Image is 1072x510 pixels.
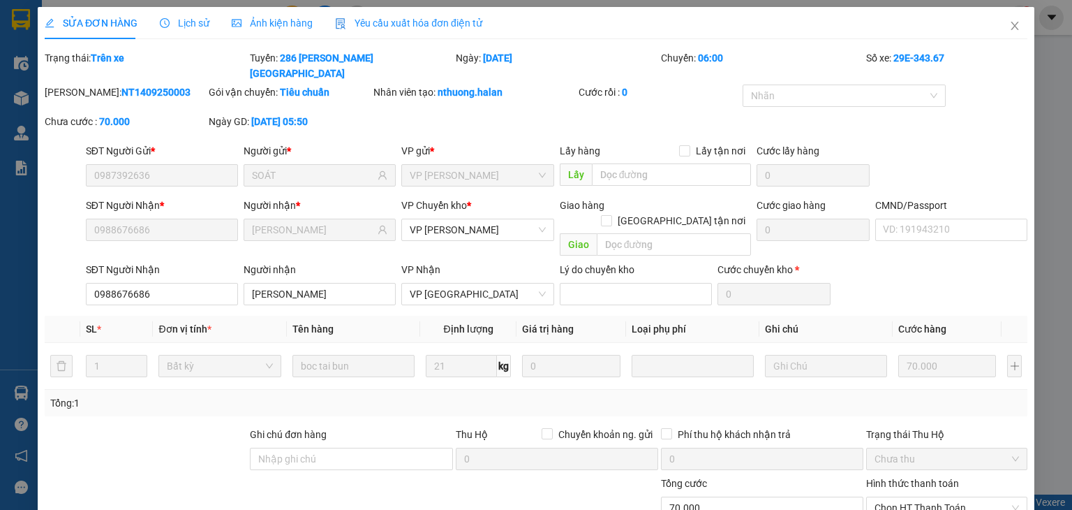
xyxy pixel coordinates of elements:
input: 0 [522,355,620,377]
input: Cước lấy hàng [757,164,870,187]
span: Định lượng [443,323,493,335]
div: Nhân viên tạo: [373,85,576,100]
input: Cước giao hàng [757,219,870,241]
input: 0 [898,355,996,377]
span: Tổng cước [661,478,707,489]
span: Chuyển khoản ng. gửi [553,427,658,442]
span: VP Nguyễn Trãi [410,165,545,186]
div: Chưa cước : [45,114,206,129]
b: Trên xe [91,52,124,64]
span: user [378,170,387,180]
span: Lấy hàng [559,145,600,156]
div: [PERSON_NAME]: [45,85,206,100]
span: picture [232,18,241,28]
div: Chuyến: [660,50,865,81]
div: Tuyến: [248,50,454,81]
b: NT1409250003 [121,87,191,98]
div: SĐT Người Nhận [86,262,238,277]
label: Cước giao hàng [757,200,826,211]
span: VP Bình Thuận [410,284,545,305]
div: Cước rồi : [579,85,740,100]
span: SỬA ĐƠN HÀNG [45,17,137,29]
label: Cước lấy hàng [757,145,819,156]
span: VP Chuyển kho [401,200,467,211]
div: Lý do chuyển kho [559,262,711,277]
input: Dọc đường [591,163,751,186]
span: Giao [559,233,596,256]
span: Lấy tận nơi [690,143,751,159]
input: Tên người gửi [252,168,375,183]
img: icon [335,18,346,29]
div: Trạng thái Thu Hộ [866,427,1027,442]
label: Ghi chú đơn hàng [250,429,327,440]
input: Tên người nhận [252,222,375,238]
span: Bất kỳ [167,356,272,377]
b: [DATE] [482,52,512,64]
div: SĐT Người Gửi [86,143,238,159]
span: VP Hoàng Gia [410,219,545,240]
div: CMND/Passport [875,198,1027,213]
span: SL [86,323,97,335]
div: VP gửi [401,143,553,159]
span: edit [45,18,54,28]
span: Giá trị hàng [522,323,574,335]
span: Giao hàng [559,200,604,211]
b: 06:00 [698,52,723,64]
span: kg [497,355,511,377]
span: clock-circle [160,18,170,28]
div: SĐT Người Nhận [86,198,238,213]
div: Cước chuyển kho [717,262,831,277]
th: Ghi chú [759,316,893,343]
button: Close [995,7,1034,46]
input: Ghi Chú [765,355,887,377]
span: Phí thu hộ khách nhận trả [672,427,796,442]
span: Thu Hộ [455,429,487,440]
span: Cước hàng [898,323,946,335]
b: Tiêu chuẩn [280,87,329,98]
span: Tên hàng [292,323,333,335]
button: delete [50,355,73,377]
span: user [378,225,387,235]
div: Trạng thái: [43,50,248,81]
span: [GEOGRAPHIC_DATA] tận nơi [612,213,751,228]
b: 0 [622,87,627,98]
input: VD: Bàn, Ghế [292,355,414,377]
div: Ngày: [454,50,659,81]
div: Tổng: 1 [50,395,415,411]
label: Hình thức thanh toán [866,478,959,489]
span: Ảnh kiện hàng [232,17,313,29]
span: close [1009,20,1020,31]
div: Người nhận [244,262,396,277]
span: Lịch sử [160,17,209,29]
div: Số xe: [865,50,1029,81]
b: [DATE] 05:50 [251,116,308,127]
span: Yêu cầu xuất hóa đơn điện tử [335,17,482,29]
b: nthuong.halan [438,87,502,98]
div: Người nhận [244,198,396,213]
span: Đơn vị tính [158,323,211,335]
b: 286 [PERSON_NAME][GEOGRAPHIC_DATA] [250,52,373,79]
input: Ghi chú đơn hàng [250,448,452,470]
div: Gói vận chuyển: [209,85,370,100]
input: Dọc đường [596,233,751,256]
b: 29E-343.67 [893,52,944,64]
div: Người gửi [244,143,396,159]
span: Lấy [559,163,591,186]
span: Chưa thu [874,449,1019,469]
button: plus [1007,355,1022,377]
div: Ngày GD: [209,114,370,129]
div: VP Nhận [401,262,553,277]
th: Loại phụ phí [626,316,759,343]
b: 70.000 [99,116,130,127]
